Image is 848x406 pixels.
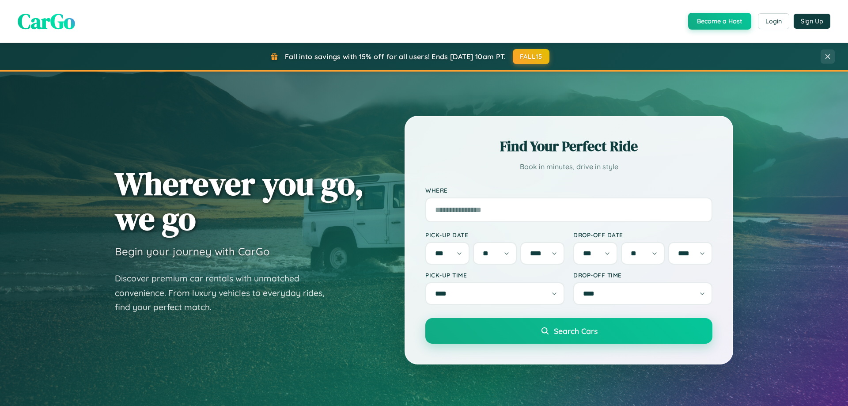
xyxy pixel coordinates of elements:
p: Discover premium car rentals with unmatched convenience. From luxury vehicles to everyday rides, ... [115,271,336,315]
button: Sign Up [794,14,830,29]
label: Drop-off Date [573,231,712,239]
span: CarGo [18,7,75,36]
button: Login [758,13,789,29]
button: FALL15 [513,49,550,64]
label: Pick-up Date [425,231,564,239]
label: Pick-up Time [425,271,564,279]
h2: Find Your Perfect Ride [425,137,712,156]
span: Search Cars [554,326,598,336]
button: Become a Host [688,13,751,30]
label: Drop-off Time [573,271,712,279]
p: Book in minutes, drive in style [425,160,712,173]
span: Fall into savings with 15% off for all users! Ends [DATE] 10am PT. [285,52,506,61]
button: Search Cars [425,318,712,344]
h1: Wherever you go, we go [115,166,364,236]
label: Where [425,186,712,194]
h3: Begin your journey with CarGo [115,245,270,258]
